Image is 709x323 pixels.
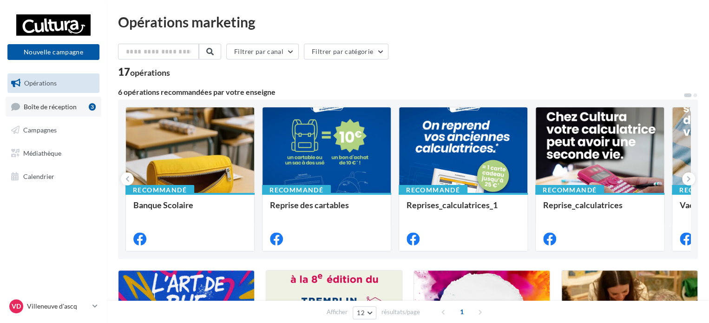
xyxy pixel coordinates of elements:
[89,103,96,111] div: 3
[27,302,89,311] p: Villeneuve d'ascq
[270,200,349,210] span: Reprise des cartables
[7,297,99,315] a: Vd Villeneuve d'ascq
[130,68,170,77] div: opérations
[543,200,623,210] span: Reprise_calculatrices
[454,304,469,319] span: 1
[226,44,299,59] button: Filtrer par canal
[353,306,376,319] button: 12
[6,167,101,186] a: Calendrier
[7,44,99,60] button: Nouvelle campagne
[262,185,331,195] div: Recommandé
[399,185,467,195] div: Recommandé
[6,97,101,117] a: Boîte de réception3
[24,79,57,87] span: Opérations
[407,200,498,210] span: Reprises_calculatrices_1
[23,126,57,134] span: Campagnes
[12,302,21,311] span: Vd
[357,309,365,316] span: 12
[6,120,101,140] a: Campagnes
[23,149,61,157] span: Médiathèque
[133,200,193,210] span: Banque Scolaire
[6,144,101,163] a: Médiathèque
[118,88,683,96] div: 6 opérations recommandées par votre enseigne
[24,102,77,110] span: Boîte de réception
[381,308,420,316] span: résultats/page
[118,15,698,29] div: Opérations marketing
[23,172,54,180] span: Calendrier
[535,185,604,195] div: Recommandé
[327,308,348,316] span: Afficher
[304,44,388,59] button: Filtrer par catégorie
[6,73,101,93] a: Opérations
[125,185,194,195] div: Recommandé
[118,67,170,77] div: 17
